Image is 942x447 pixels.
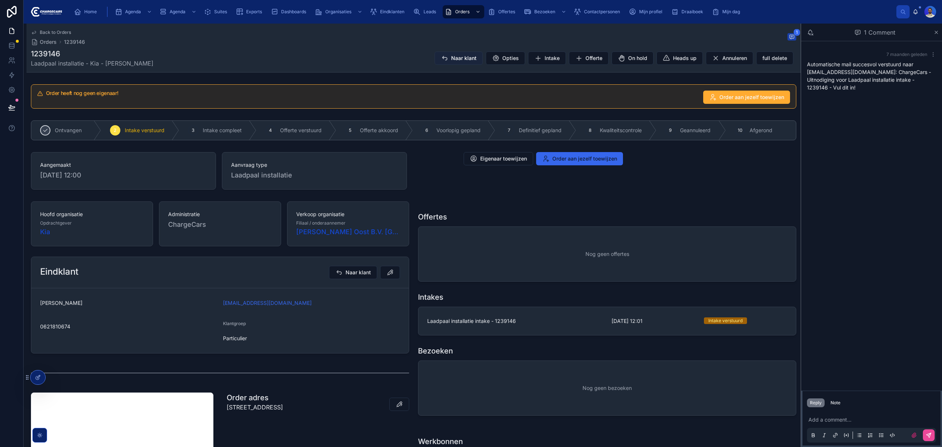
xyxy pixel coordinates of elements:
[436,127,481,134] span: Voorlopig gepland
[125,127,164,134] span: Intake verstuurd
[464,152,533,165] button: Eigenaar toewijzen
[673,54,697,62] span: Heads up
[710,5,745,18] a: Mijn dag
[418,346,453,356] h1: Bezoeken
[427,317,603,325] span: Laadpaal installatie intake - 1239146
[227,393,283,403] h1: Order adres
[552,155,617,162] span: Order aan jezelf toewijzen
[864,28,895,37] span: 1 Comment
[807,398,825,407] button: Reply
[29,6,62,18] img: App logo
[296,220,346,226] span: Filiaal / onderaannemer
[346,269,371,276] span: Naar klant
[639,9,662,15] span: Mijn profiel
[40,299,217,307] span: [PERSON_NAME]
[203,127,242,134] span: Intake compleet
[157,5,200,18] a: Agenda
[528,52,566,65] button: Intake
[571,5,625,18] a: Contactpersonen
[612,317,695,325] span: [DATE] 12:01
[708,317,743,324] div: Intake verstuurd
[585,250,629,258] span: Nog geen offertes
[296,211,400,218] span: Verkoop organisatie
[55,127,82,134] span: Ontvangen
[569,52,609,65] button: Offerte
[40,220,72,226] span: Opdrachtgever
[223,321,246,326] span: Klantgroep
[828,398,843,407] button: Note
[281,9,306,15] span: Dashboards
[831,400,840,406] div: Note
[508,127,510,133] span: 7
[534,9,555,15] span: Bezoeken
[722,54,747,62] span: Annuleren
[296,227,400,237] a: [PERSON_NAME] Oost B.V. [GEOGRAPHIC_DATA]
[40,323,217,330] span: 0621810674
[72,5,102,18] a: Home
[486,52,525,65] button: Opties
[703,91,790,104] button: Order aan jezelf toewijzen
[722,9,740,15] span: Mijn dag
[31,59,153,68] span: Laadpaal installatie - Kia - [PERSON_NAME]
[656,52,703,65] button: Heads up
[40,266,78,278] h2: Eindklant
[40,170,207,180] span: [DATE] 12:00
[31,49,153,59] h1: 1239146
[628,54,647,62] span: On hold
[418,292,443,302] h1: Intakes
[886,52,927,57] span: 7 maanden geleden
[68,4,896,20] div: scrollable content
[31,29,71,35] a: Back to Orders
[706,52,753,65] button: Annuleren
[545,54,560,62] span: Intake
[313,5,366,18] a: Organisaties
[280,127,322,134] span: Offerte verstuurd
[234,5,267,18] a: Exports
[762,54,787,62] span: full delete
[368,5,410,18] a: Eindklanten
[202,5,232,18] a: Suites
[669,127,672,133] span: 9
[600,127,642,134] span: Kwaliteitscontrole
[522,5,570,18] a: Bezoeken
[113,5,156,18] a: Agenda
[168,219,206,230] span: ChargeCars
[40,29,71,35] span: Back to Orders
[738,127,743,133] span: 10
[585,54,602,62] span: Offerte
[418,436,463,447] h1: Werkbonnen
[455,9,470,15] span: Orders
[192,127,194,133] span: 3
[349,127,351,133] span: 5
[168,211,272,218] span: Administratie
[329,266,377,279] button: Naar klant
[40,38,57,46] span: Orders
[680,127,711,134] span: Geannuleerd
[64,38,85,46] a: 1239146
[223,335,400,342] span: Particulier
[627,5,667,18] a: Mijn profiel
[231,161,398,169] span: Aanvraag type
[114,127,116,133] span: 2
[480,155,527,162] span: Eigenaar toewijzen
[40,227,50,237] a: Kia
[443,5,484,18] a: Orders
[756,52,793,65] button: full delete
[681,9,703,15] span: Draaiboek
[536,152,623,165] button: Order aan jezelf toewijzen
[451,54,477,62] span: Naar klant
[498,9,515,15] span: Offertes
[418,212,447,222] h1: Offertes
[787,33,796,42] button: 1
[223,299,312,307] a: [EMAIL_ADDRESS][DOMAIN_NAME]
[584,9,620,15] span: Contactpersonen
[231,170,292,180] span: Laadpaal installatie
[269,5,311,18] a: Dashboards
[46,91,697,96] h5: Order heeft nog geen eigenaar!
[84,9,97,15] span: Home
[589,127,591,133] span: 8
[669,5,708,18] a: Draaiboek
[125,9,141,15] span: Agenda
